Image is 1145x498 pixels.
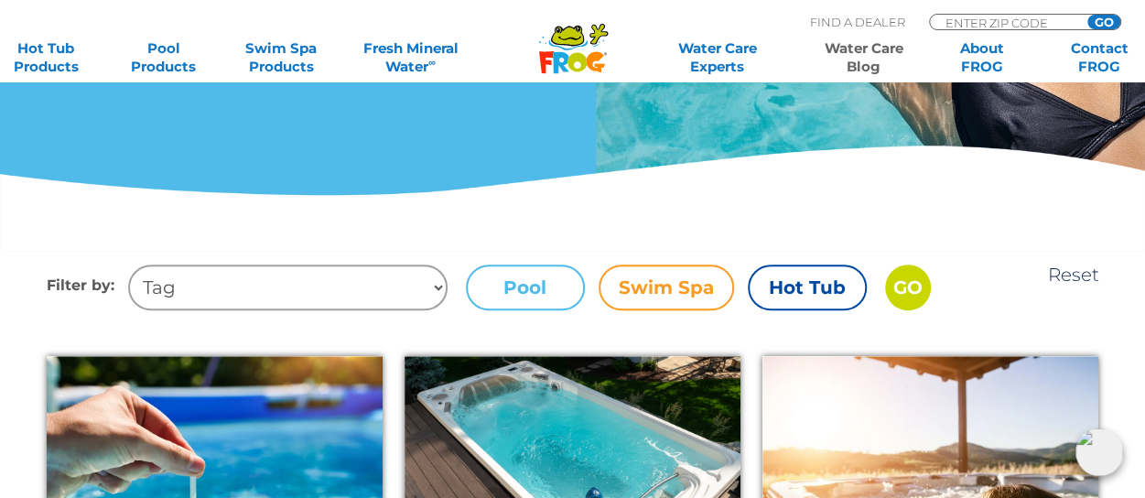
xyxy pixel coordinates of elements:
[235,39,327,76] a: Swim SpaProducts
[885,265,931,310] input: GO
[466,265,585,310] label: Pool
[47,265,128,310] h4: Filter by:
[935,39,1027,76] a: AboutFROG
[1075,428,1123,476] img: openIcon
[428,56,436,69] sup: ∞
[1048,264,1099,286] a: Reset
[599,265,734,310] label: Swim Spa
[748,265,867,310] label: Hot Tub
[643,39,792,76] a: Water CareExperts
[818,39,910,76] a: Water CareBlog
[118,39,210,76] a: PoolProducts
[1053,39,1145,76] a: ContactFROG
[1087,15,1120,29] input: GO
[353,39,468,76] a: Fresh MineralWater∞
[810,14,905,30] p: Find A Dealer
[944,15,1067,30] input: Zip Code Form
